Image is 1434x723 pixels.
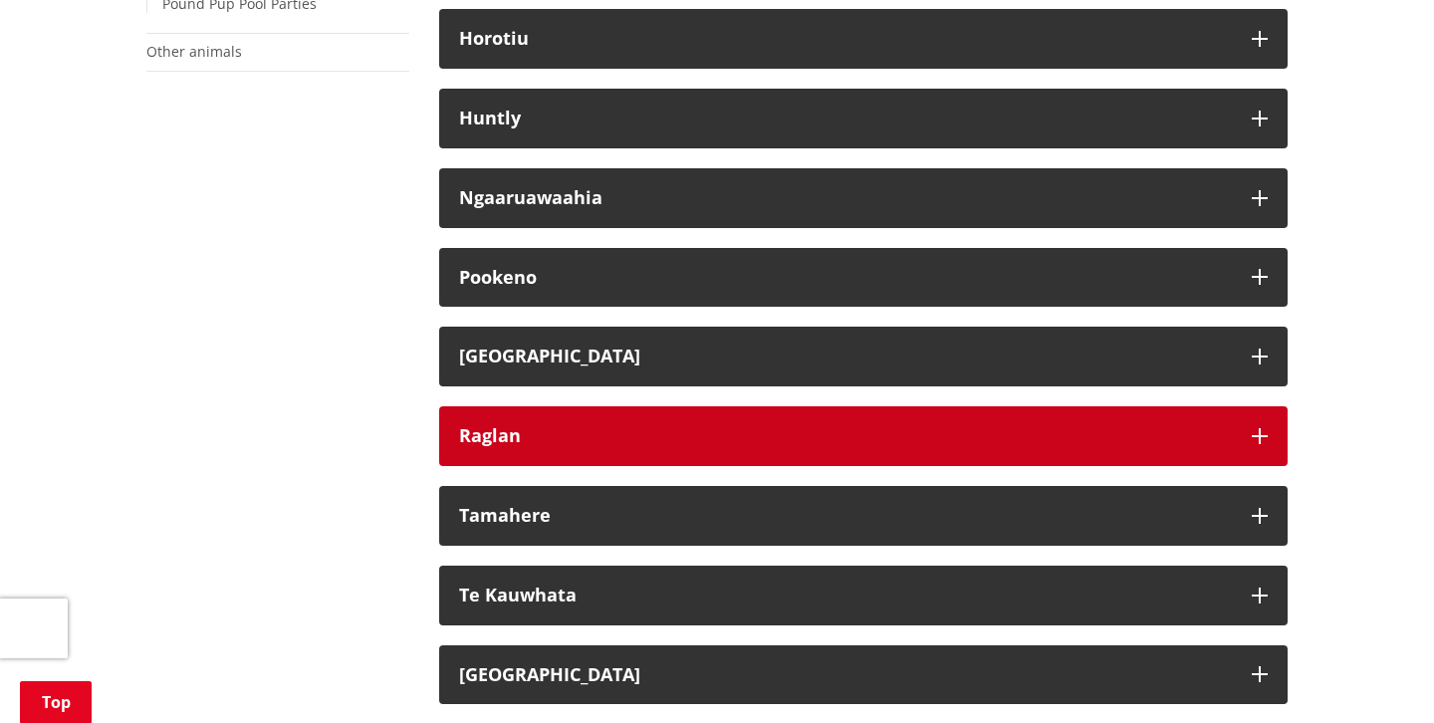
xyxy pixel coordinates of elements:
[459,347,1232,366] h3: [GEOGRAPHIC_DATA]
[1342,639,1414,711] iframe: Messenger Launcher
[459,109,1232,128] h3: Huntly
[439,406,1288,466] button: Raglan
[439,645,1288,705] button: [GEOGRAPHIC_DATA]
[459,268,1232,288] h3: Pookeno
[439,89,1288,148] button: Huntly
[459,29,1232,49] h3: Horotiu
[439,327,1288,386] button: [GEOGRAPHIC_DATA]
[439,9,1288,69] button: Horotiu
[459,586,1232,605] h3: Te Kauwhata
[20,681,92,723] a: Top
[439,168,1288,228] button: Ngaaruawaahia
[459,188,1232,208] h3: Ngaaruawaahia
[439,248,1288,308] button: Pookeno
[146,42,242,61] a: Other animals
[439,566,1288,625] button: Te Kauwhata
[459,506,1232,526] div: Tamahere
[459,665,1232,685] h3: [GEOGRAPHIC_DATA]
[439,486,1288,546] button: Tamahere
[459,426,1232,446] h3: Raglan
